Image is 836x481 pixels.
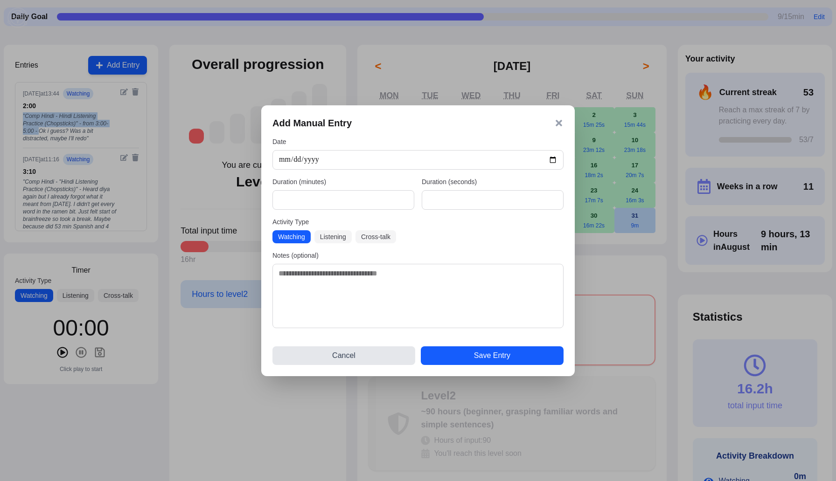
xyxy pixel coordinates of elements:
label: Notes (optional) [272,251,564,260]
button: Watching [272,230,311,243]
label: Activity Type [272,217,564,227]
button: Cross-talk [355,230,396,243]
label: Duration (minutes) [272,177,414,186]
button: Cancel [272,346,415,365]
button: Listening [314,230,352,243]
label: Duration (seconds) [422,177,564,186]
button: Save Entry [421,346,564,365]
label: Date [272,137,564,146]
h3: Add Manual Entry [272,117,352,130]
